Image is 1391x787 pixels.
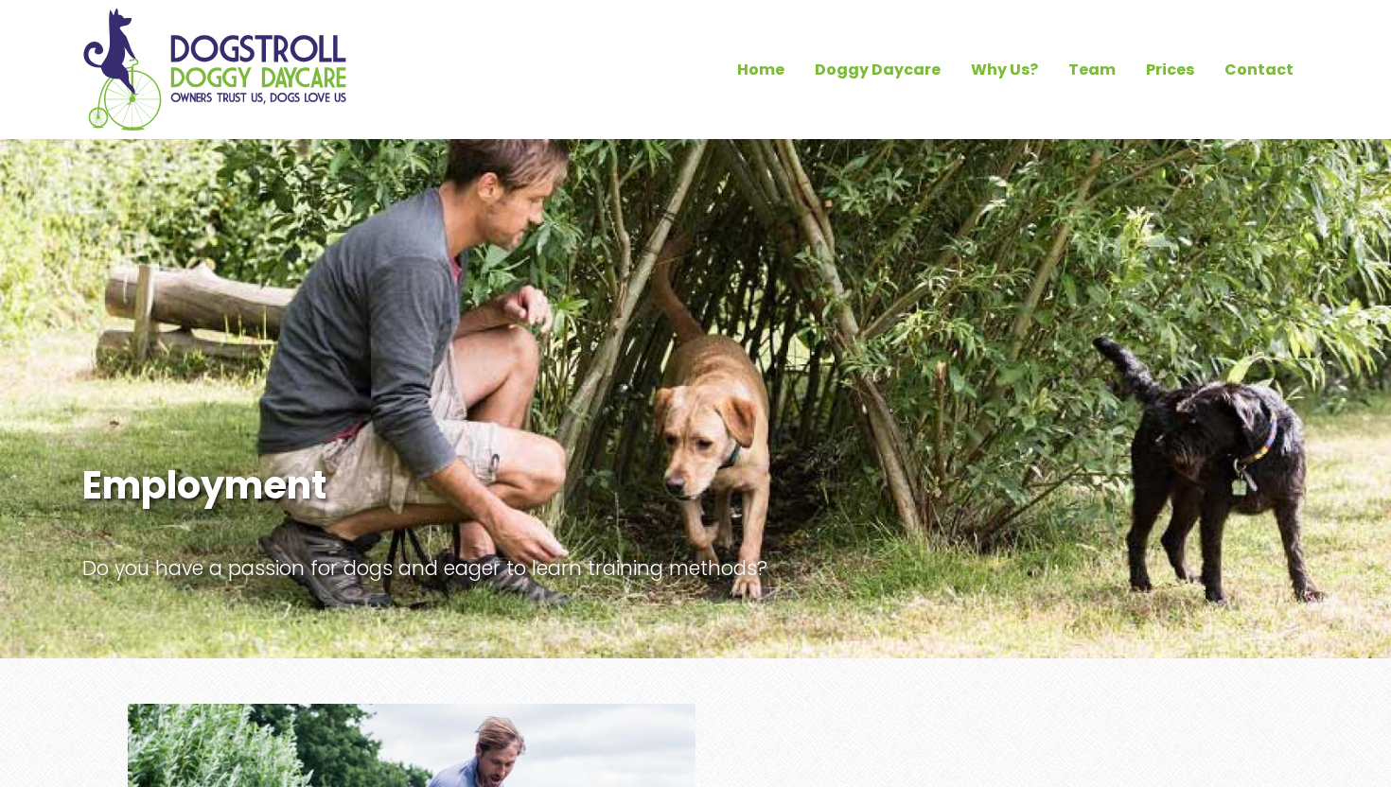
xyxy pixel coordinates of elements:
[1131,54,1209,86] a: Prices
[1053,54,1131,86] a: Team
[82,8,347,131] img: Home
[722,54,800,86] a: Home
[1209,54,1309,86] a: Contact
[800,54,956,86] a: Doggy Daycare
[82,553,788,583] p: Do you have a passion for dogs and eager to learn training methods?
[82,463,788,508] h1: Employment
[956,54,1053,86] a: Why Us?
